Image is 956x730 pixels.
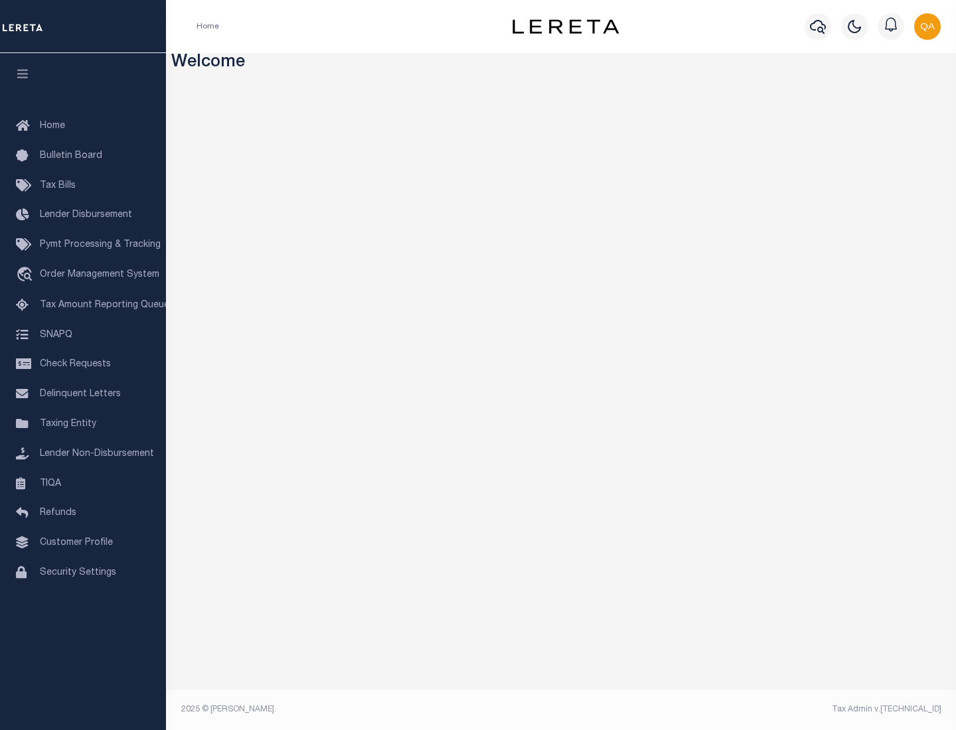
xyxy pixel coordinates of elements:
span: Lender Non-Disbursement [40,449,154,459]
span: Tax Bills [40,181,76,190]
span: Refunds [40,508,76,518]
span: Bulletin Board [40,151,102,161]
li: Home [197,21,219,33]
span: Check Requests [40,360,111,369]
span: Home [40,121,65,131]
span: Pymt Processing & Tracking [40,240,161,250]
span: TIQA [40,478,61,488]
h3: Welcome [171,53,951,74]
img: logo-dark.svg [513,19,619,34]
span: SNAPQ [40,330,72,339]
i: travel_explore [16,267,37,284]
div: 2025 © [PERSON_NAME]. [171,703,562,715]
span: Order Management System [40,270,159,279]
span: Delinquent Letters [40,390,121,399]
span: Security Settings [40,568,116,577]
span: Lender Disbursement [40,210,132,220]
span: Customer Profile [40,538,113,547]
img: svg+xml;base64,PHN2ZyB4bWxucz0iaHR0cDovL3d3dy53My5vcmcvMjAwMC9zdmciIHBvaW50ZXItZXZlbnRzPSJub25lIi... [914,13,941,40]
span: Tax Amount Reporting Queue [40,301,169,310]
span: Taxing Entity [40,419,96,429]
div: Tax Admin v.[TECHNICAL_ID] [571,703,941,715]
